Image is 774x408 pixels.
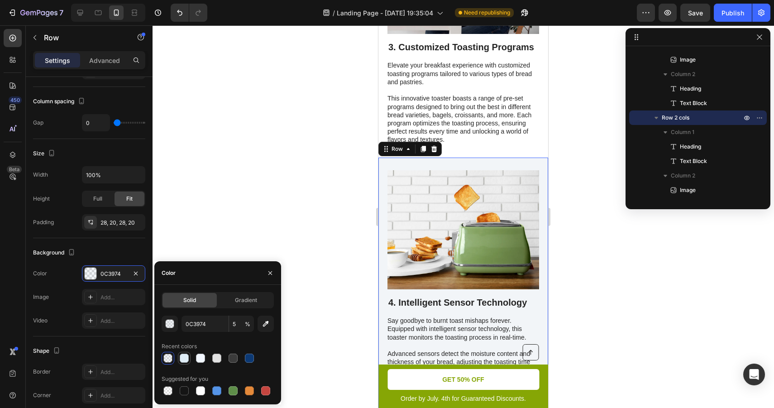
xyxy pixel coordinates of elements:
[680,157,707,166] span: Text Block
[33,148,57,160] div: Size
[680,4,710,22] button: Save
[162,269,176,277] div: Color
[162,342,197,350] div: Recent colors
[671,70,695,79] span: Column 2
[680,84,701,93] span: Heading
[33,195,50,203] div: Height
[100,368,143,376] div: Add...
[45,56,70,65] p: Settings
[33,218,54,226] div: Padding
[337,8,433,18] span: Landing Page - [DATE] 19:35:04
[714,4,752,22] button: Publish
[100,392,143,400] div: Add...
[671,128,694,137] span: Column 1
[7,166,22,173] div: Beta
[721,8,744,18] div: Publish
[4,4,67,22] button: 7
[82,115,110,131] input: Auto
[33,269,47,278] div: Color
[33,368,51,376] div: Border
[33,293,49,301] div: Image
[100,317,143,325] div: Add...
[183,296,196,304] span: Solid
[33,171,48,179] div: Width
[33,345,62,357] div: Shape
[89,56,120,65] p: Advanced
[378,25,548,408] iframe: Design area
[33,119,43,127] div: Gap
[680,55,696,64] span: Image
[688,9,703,17] span: Save
[100,270,127,278] div: 0C3974
[33,391,51,399] div: Corner
[9,96,22,104] div: 450
[162,375,208,383] div: Suggested for you
[44,32,121,43] p: Row
[93,195,102,203] span: Full
[333,8,335,18] span: /
[126,195,133,203] span: Fit
[33,247,77,259] div: Background
[59,7,63,18] p: 7
[171,4,207,22] div: Undo/Redo
[100,293,143,302] div: Add...
[82,167,145,183] input: Auto
[662,113,689,122] span: Row 2 cols
[743,364,765,385] div: Open Intercom Messenger
[671,171,695,180] span: Column 2
[680,142,701,151] span: Heading
[464,9,510,17] span: Need republishing
[33,317,48,325] div: Video
[680,99,707,108] span: Text Block
[245,320,250,328] span: %
[235,296,257,304] span: Gradient
[182,316,229,332] input: Eg: FFFFFF
[100,219,143,227] div: 28, 20, 28, 20
[680,186,696,195] span: Image
[33,96,87,108] div: Column spacing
